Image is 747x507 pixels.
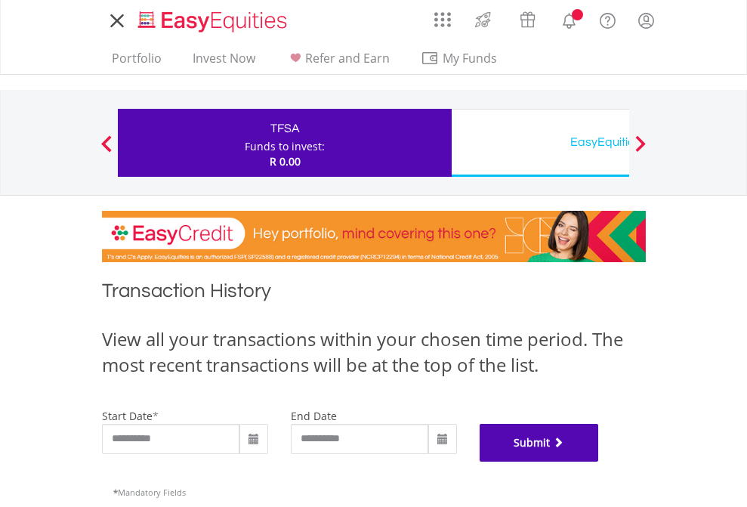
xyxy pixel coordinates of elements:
[515,8,540,32] img: vouchers-v2.svg
[505,4,550,32] a: Vouchers
[102,409,153,423] label: start date
[280,51,396,74] a: Refer and Earn
[270,154,301,168] span: R 0.00
[102,211,646,262] img: EasyCredit Promotion Banner
[588,4,627,34] a: FAQ's and Support
[291,409,337,423] label: end date
[424,4,461,28] a: AppsGrid
[421,48,520,68] span: My Funds
[102,326,646,379] div: View all your transactions within your chosen time period. The most recent transactions will be a...
[127,118,443,139] div: TFSA
[187,51,261,74] a: Invest Now
[625,143,656,158] button: Next
[135,9,293,34] img: EasyEquities_Logo.png
[245,139,325,154] div: Funds to invest:
[627,4,665,37] a: My Profile
[550,4,588,34] a: Notifications
[113,487,186,498] span: Mandatory Fields
[91,143,122,158] button: Previous
[106,51,168,74] a: Portfolio
[305,50,390,66] span: Refer and Earn
[132,4,293,34] a: Home page
[471,8,495,32] img: thrive-v2.svg
[434,11,451,28] img: grid-menu-icon.svg
[480,424,599,462] button: Submit
[102,277,646,311] h1: Transaction History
